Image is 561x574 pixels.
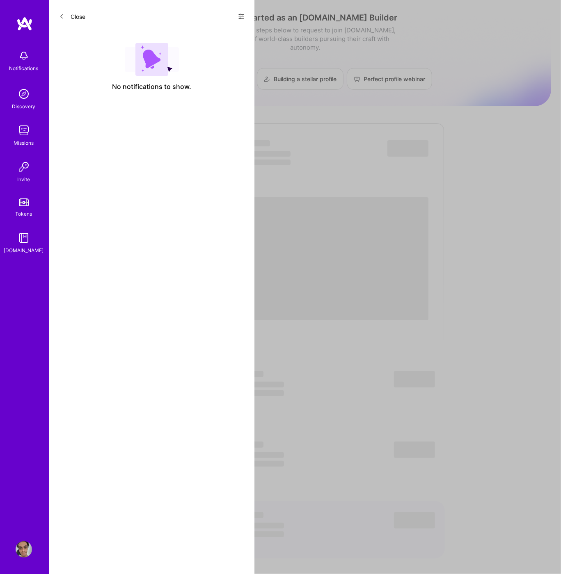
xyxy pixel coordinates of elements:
img: empty [125,43,179,76]
a: User Avatar [14,541,34,558]
div: Invite [18,175,30,184]
span: No notifications to show. [112,82,192,91]
div: Missions [14,139,34,147]
div: Tokens [16,210,32,218]
img: User Avatar [16,541,32,558]
div: [DOMAIN_NAME] [4,246,44,255]
div: Discovery [12,102,36,111]
button: Close [59,10,85,23]
img: teamwork [16,122,32,139]
img: Invite [16,159,32,175]
img: logo [16,16,33,31]
img: guide book [16,230,32,246]
img: discovery [16,86,32,102]
img: tokens [19,198,29,206]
